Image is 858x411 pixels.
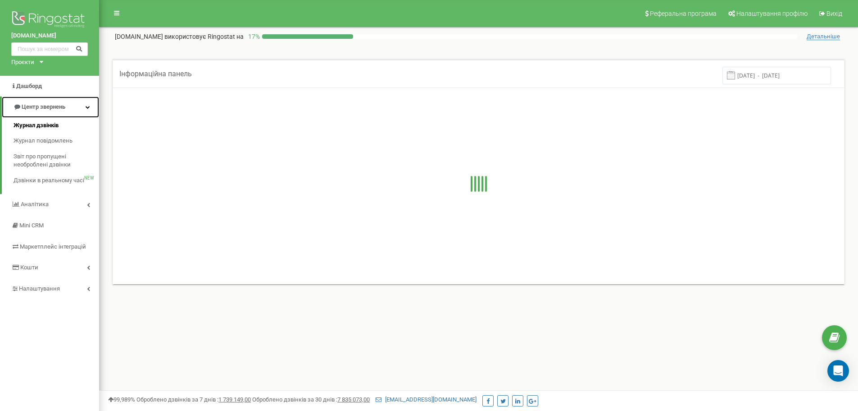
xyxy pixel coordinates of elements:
[19,285,60,292] span: Налаштування
[108,396,135,403] span: 99,989%
[14,173,99,189] a: Дзвінки в реальному часіNEW
[827,360,849,382] div: Open Intercom Messenger
[11,32,88,40] a: [DOMAIN_NAME]
[20,264,38,271] span: Кошти
[218,396,251,403] u: 1 739 149,00
[826,10,842,17] span: Вихід
[736,10,808,17] span: Налаштування профілю
[14,176,84,185] span: Дзвінки в реальному часі
[16,83,42,89] span: Дашборд
[14,152,95,169] span: Звіт про пропущені необроблені дзвінки
[19,222,44,229] span: Mini CRM
[14,133,99,149] a: Журнал повідомлень
[14,121,59,130] span: Журнал дзвінків
[14,137,73,145] span: Журнал повідомлень
[650,10,717,17] span: Реферальна програма
[337,396,370,403] u: 7 835 073,00
[14,149,99,173] a: Звіт про пропущені необроблені дзвінки
[22,103,65,110] span: Центр звернень
[115,32,244,41] p: [DOMAIN_NAME]
[21,201,49,208] span: Аналiтика
[252,396,370,403] span: Оброблено дзвінків за 30 днів :
[136,396,251,403] span: Оброблено дзвінків за 7 днів :
[11,9,88,32] img: Ringostat logo
[11,58,34,67] div: Проєкти
[119,69,192,78] span: Інформаційна панель
[11,42,88,56] input: Пошук за номером
[20,243,86,250] span: Маркетплейс інтеграцій
[164,33,244,40] span: використовує Ringostat на
[807,33,840,40] span: Детальніше
[376,396,477,403] a: [EMAIL_ADDRESS][DOMAIN_NAME]
[14,118,99,134] a: Журнал дзвінків
[244,32,262,41] p: 17 %
[2,97,99,118] a: Центр звернень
